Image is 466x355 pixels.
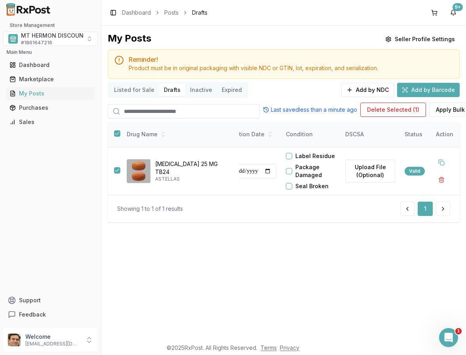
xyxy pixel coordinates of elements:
label: Package Damaged [295,163,340,179]
span: MT HERMON DISCOUNT PHARMACY [21,32,120,40]
a: Purchases [6,101,95,115]
button: My Posts [3,87,98,100]
button: Seller Profile Settings [380,32,460,46]
button: Inactive [185,84,217,96]
div: Sales [10,118,91,126]
a: Dashboard [122,9,151,17]
p: Welcome [25,333,80,341]
a: Terms [261,344,277,351]
button: Marketplace [3,73,98,86]
h5: Reminder! [129,56,453,63]
button: Purchases [3,101,98,114]
h2: Main Menu [6,49,95,55]
button: Feedback [3,307,98,322]
label: Label Residue [295,152,335,160]
button: Expired [217,84,247,96]
a: Sales [6,115,95,129]
div: Drug Name [127,130,233,138]
div: Valid [405,167,425,176]
div: Purchases [10,104,91,112]
th: Status [400,122,430,147]
span: Drafts [192,9,207,17]
div: 9+ [453,3,463,11]
label: Seal Broken [295,182,329,190]
th: Condition [281,122,340,147]
h2: Store Management [3,22,98,29]
div: Expiration Date [223,130,276,138]
button: Delete [434,173,449,187]
iframe: Intercom live chat [439,328,458,347]
div: Marketplace [10,75,91,83]
span: # 1861647216 [21,40,52,46]
div: My Posts [108,32,151,46]
button: Listed for Sale [109,84,159,96]
a: Marketplace [6,72,95,86]
p: ASTELLAS [155,176,233,182]
img: Myrbetriq 25 MG TB24 [127,159,150,183]
p: [EMAIL_ADDRESS][DOMAIN_NAME] [25,341,80,347]
th: Action [430,122,460,147]
span: 1 [455,328,462,334]
button: Sales [3,116,98,128]
a: Privacy [280,344,299,351]
button: 9+ [447,6,460,19]
button: Delete Selected (1) [360,103,426,117]
th: DSCSA [340,122,400,147]
div: Dashboard [10,61,91,69]
img: RxPost Logo [3,3,54,16]
button: Add by NDC [341,83,394,97]
button: Add by Barcode [397,83,460,97]
a: My Posts [6,86,95,101]
div: Product must be in original packaging with visible NDC or GTIN, lot, expiration, and serialization. [129,64,453,72]
button: 1 [418,202,433,216]
button: Drafts [159,84,185,96]
button: Duplicate [434,155,449,170]
button: Dashboard [3,59,98,71]
div: Showing 1 to 1 of 1 results [117,205,183,213]
p: [MEDICAL_DATA] 25 MG TB24 [155,160,233,176]
span: Feedback [19,311,46,319]
a: Posts [164,9,179,17]
a: Dashboard [6,58,95,72]
nav: breadcrumb [122,9,207,17]
button: Select a view [3,32,98,46]
label: Upload File (Optional) [345,160,395,183]
div: Last saved less than a minute ago [263,106,357,114]
div: My Posts [10,90,91,97]
img: User avatar [8,334,21,346]
button: Support [3,293,98,307]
